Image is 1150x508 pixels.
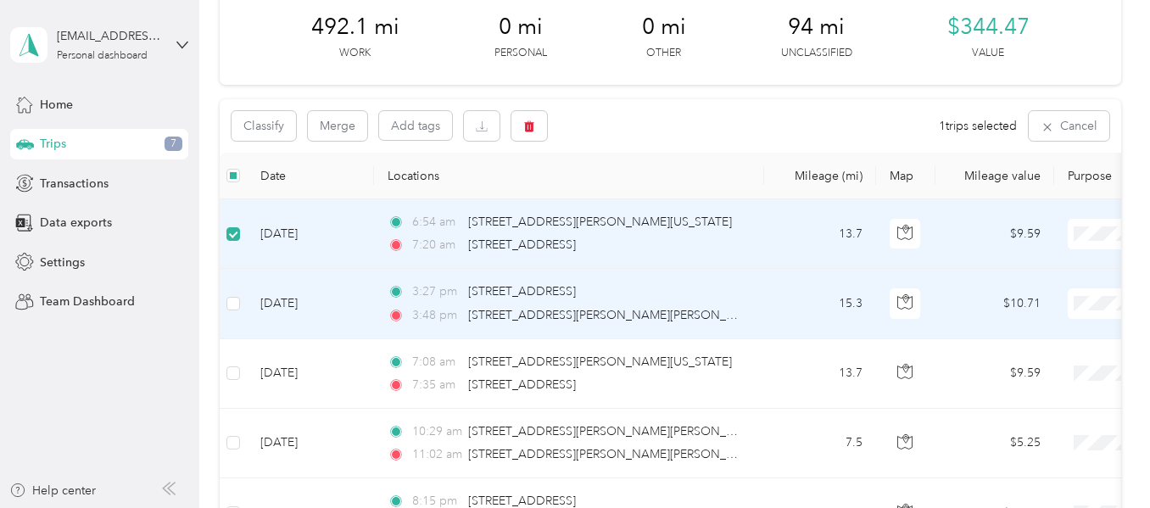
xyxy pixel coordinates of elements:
span: $344.47 [947,14,1030,41]
p: Value [972,46,1004,61]
p: Work [339,46,371,61]
span: [STREET_ADDRESS][PERSON_NAME][US_STATE] [468,215,732,229]
span: 7:35 am [412,376,461,394]
span: 10:29 am [412,422,461,441]
td: 13.7 [764,199,876,269]
span: 7:08 am [412,353,461,371]
span: Data exports [40,214,112,232]
span: [STREET_ADDRESS] [468,494,576,508]
iframe: Everlance-gr Chat Button Frame [1055,413,1150,508]
td: [DATE] [247,199,374,269]
button: Merge [308,111,367,141]
span: [STREET_ADDRESS] [468,237,576,252]
td: 7.5 [764,409,876,478]
span: Home [40,96,73,114]
th: Mileage value [935,153,1054,199]
td: 15.3 [764,269,876,338]
td: 13.7 [764,339,876,409]
span: 94 mi [788,14,845,41]
span: 7:20 am [412,236,461,254]
td: $9.59 [935,199,1054,269]
td: $9.59 [935,339,1054,409]
th: Date [247,153,374,199]
td: [DATE] [247,409,374,478]
span: 3:48 pm [412,306,461,325]
span: 6:54 am [412,213,461,232]
span: [STREET_ADDRESS][PERSON_NAME][US_STATE] [468,354,732,369]
p: Other [646,46,681,61]
span: Transactions [40,175,109,193]
th: Mileage (mi) [764,153,876,199]
button: Classify [232,111,296,141]
span: Settings [40,254,85,271]
div: Personal dashboard [57,51,148,61]
span: [STREET_ADDRESS][PERSON_NAME][PERSON_NAME] [468,447,764,461]
td: $10.71 [935,269,1054,338]
span: 11:02 am [412,445,461,464]
span: Trips [40,135,66,153]
span: Team Dashboard [40,293,135,310]
p: Personal [494,46,547,61]
span: [STREET_ADDRESS] [468,377,576,392]
span: [STREET_ADDRESS][PERSON_NAME][PERSON_NAME] [468,424,764,438]
span: 0 mi [499,14,543,41]
span: 1 trips selected [939,117,1017,135]
button: Add tags [379,111,452,140]
span: [STREET_ADDRESS] [468,284,576,299]
span: [STREET_ADDRESS][PERSON_NAME][PERSON_NAME] [468,308,764,322]
td: [DATE] [247,339,374,409]
span: 492.1 mi [311,14,399,41]
span: 3:27 pm [412,282,461,301]
p: Unclassified [781,46,852,61]
th: Map [876,153,935,199]
button: Help center [9,482,96,500]
span: 0 mi [642,14,686,41]
td: [DATE] [247,269,374,338]
div: [EMAIL_ADDRESS][DOMAIN_NAME] [57,27,163,45]
th: Locations [374,153,764,199]
span: 7 [165,137,182,152]
td: $5.25 [935,409,1054,478]
button: Cancel [1029,111,1109,141]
